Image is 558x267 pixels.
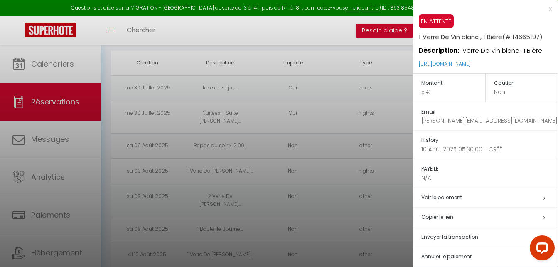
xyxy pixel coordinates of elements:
[421,136,558,145] h5: History
[494,79,558,88] h5: Caution
[421,164,558,174] h5: PAYÉ LE
[421,116,558,125] p: [PERSON_NAME][EMAIL_ADDRESS][DOMAIN_NAME]
[419,41,558,56] p: 1 Verre De Vin blanc , 1 Bière
[421,79,485,88] h5: Montant
[419,14,454,28] span: EN ATTENTE
[421,145,558,154] p: 10 Août 2025 05:30:00 - CRÊÊ
[421,174,558,183] p: N/A
[421,88,485,96] p: 5 €
[502,32,543,41] span: (# 14665197)
[421,213,558,222] h5: Copier le lien
[421,233,478,240] span: Envoyer la transaction
[419,46,459,55] strong: Description:
[421,253,472,260] span: Annuler le paiement
[421,107,558,117] h5: Email
[494,88,558,96] p: Non
[419,60,470,67] a: [URL][DOMAIN_NAME]
[413,4,552,14] div: x
[421,194,462,201] a: Voir le paiement
[419,28,558,41] h5: 1 Verre De Vin blanc , 1 Bière
[523,232,558,267] iframe: LiveChat chat widget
